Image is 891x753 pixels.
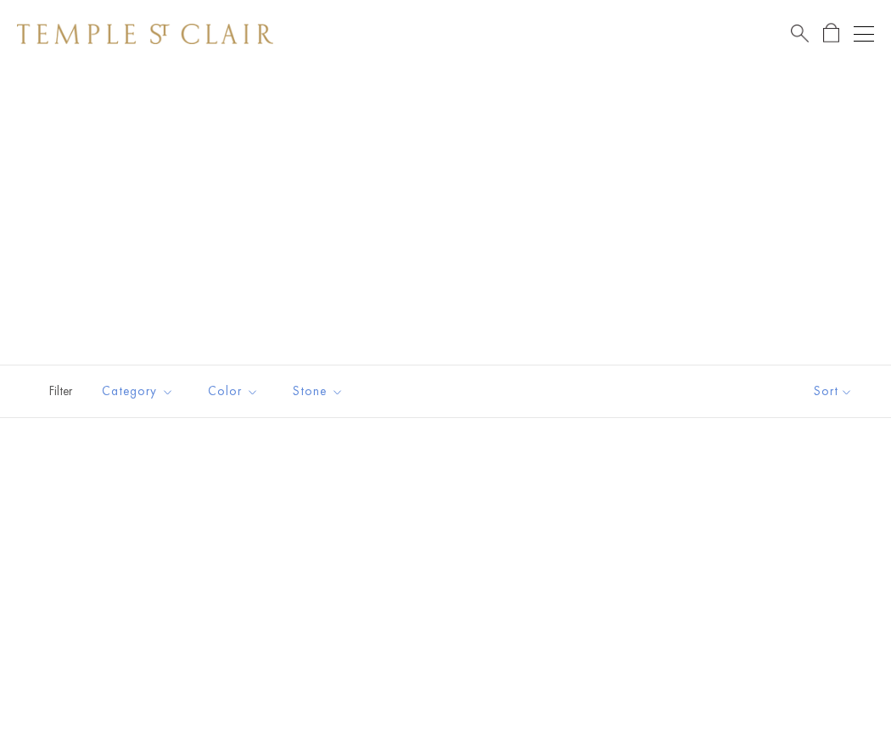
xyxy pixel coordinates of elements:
[199,381,272,402] span: Color
[93,381,187,402] span: Category
[776,365,891,417] button: Show sort by
[280,372,356,410] button: Stone
[89,372,187,410] button: Category
[17,24,273,44] img: Temple St. Clair
[284,381,356,402] span: Stone
[854,24,874,44] button: Open navigation
[195,372,272,410] button: Color
[823,23,839,44] a: Open Shopping Bag
[791,23,809,44] a: Search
